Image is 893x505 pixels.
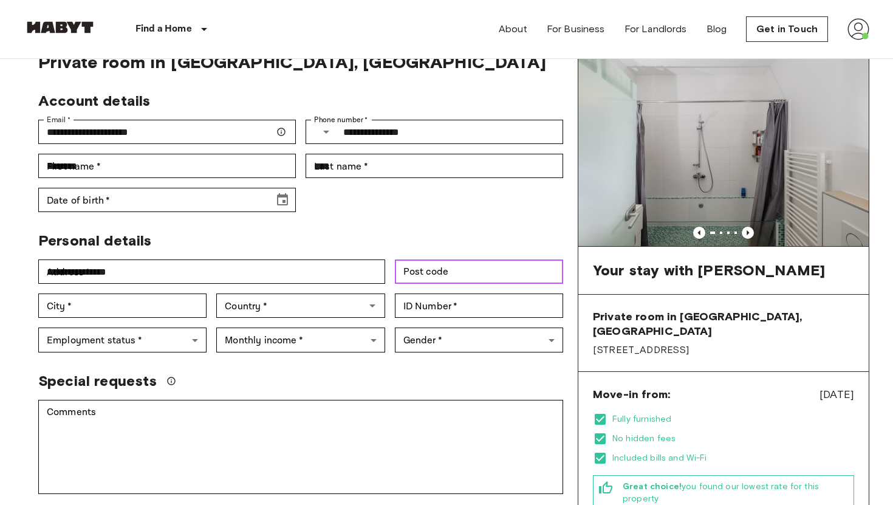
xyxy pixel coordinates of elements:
[847,18,869,40] img: avatar
[624,22,687,36] a: For Landlords
[819,386,854,402] span: [DATE]
[38,294,207,318] div: City
[314,120,338,144] button: Select country
[593,343,854,357] span: [STREET_ADDRESS]
[38,154,296,178] div: First name
[38,259,385,284] div: Address
[623,481,682,492] b: Great choice!
[395,294,563,318] div: ID Number
[166,376,176,386] svg: We'll do our best to accommodate your request, but please note we can't guarantee it will be poss...
[38,92,150,109] span: Account details
[612,433,854,445] span: No hidden fees
[612,413,854,425] span: Fully furnished
[306,154,563,178] div: Last name
[38,400,563,494] div: Comments
[395,259,563,284] div: Post code
[593,309,854,338] span: Private room in [GEOGRAPHIC_DATA], [GEOGRAPHIC_DATA]
[593,261,825,280] span: Your stay with [PERSON_NAME]
[593,387,670,402] span: Move-in from:
[707,22,727,36] a: Blog
[24,21,97,33] img: Habyt
[746,16,828,42] a: Get in Touch
[693,227,705,239] button: Previous image
[38,52,563,72] span: Private room in [GEOGRAPHIC_DATA], [GEOGRAPHIC_DATA]
[135,22,192,36] p: Find a Home
[499,22,527,36] a: About
[547,22,605,36] a: For Business
[742,227,754,239] button: Previous image
[38,120,296,144] div: Email
[314,114,368,125] label: Phone number
[276,127,286,137] svg: Make sure your email is correct — we'll send your booking details there.
[47,114,70,125] label: Email
[38,232,151,249] span: Personal details
[623,481,849,505] span: you found our lowest rate for this property
[38,372,157,390] span: Special requests
[612,452,854,464] span: Included bills and Wi-Fi
[270,188,295,212] button: Choose date
[364,297,381,314] button: Open
[578,52,869,246] img: Marketing picture of unit DE-02-009-001-04HF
